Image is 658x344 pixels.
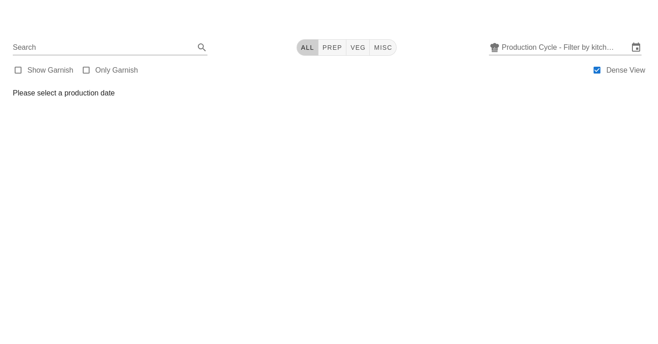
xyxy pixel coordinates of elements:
[318,39,346,56] button: prep
[370,39,396,56] button: misc
[297,39,318,56] button: All
[346,39,370,56] button: veg
[373,44,392,51] span: misc
[27,66,74,75] label: Show Garnish
[13,88,645,99] div: Please select a production date
[606,66,645,75] label: Dense View
[301,44,314,51] span: All
[350,44,366,51] span: veg
[322,44,342,51] span: prep
[96,66,138,75] label: Only Garnish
